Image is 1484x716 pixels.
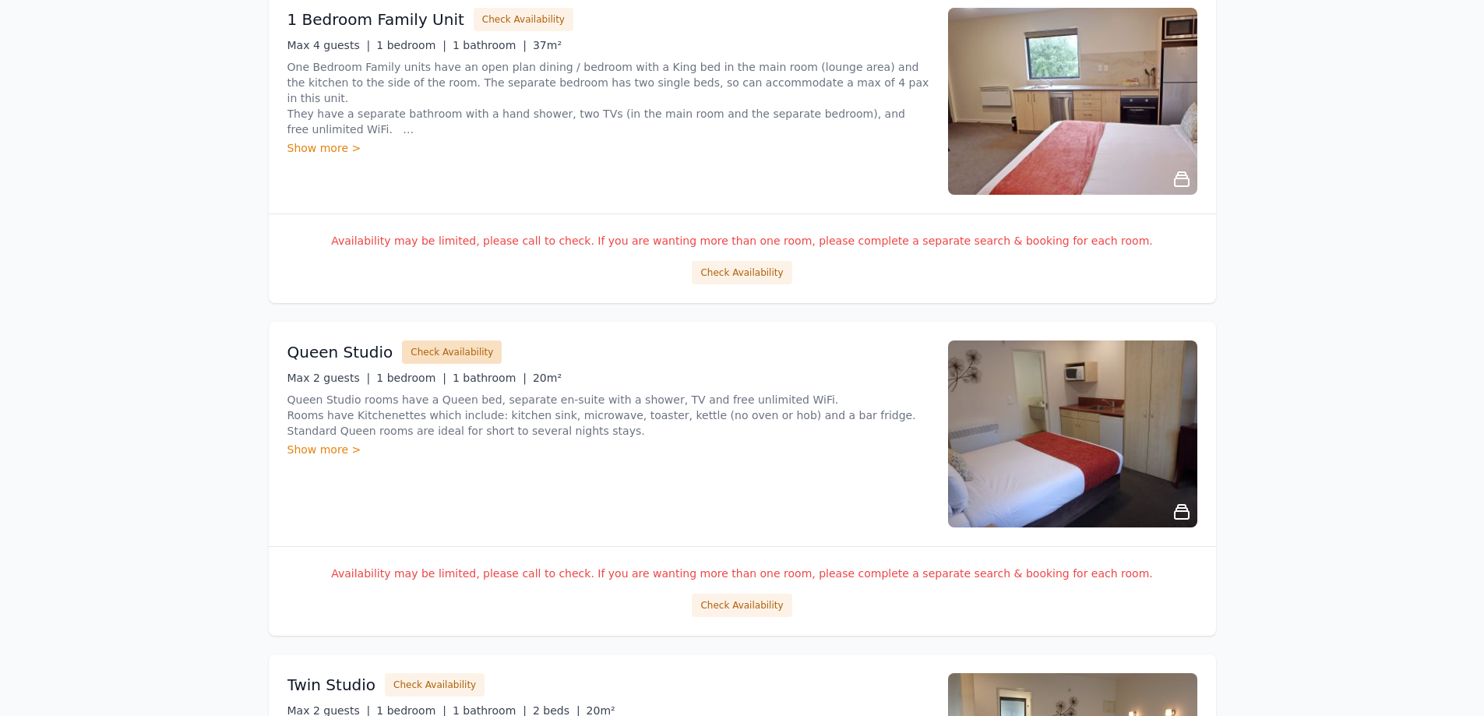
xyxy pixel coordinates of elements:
span: Max 2 guests | [287,372,371,384]
p: One Bedroom Family units have an open plan dining / bedroom with a King bed in the main room (lou... [287,59,929,137]
span: 1 bathroom | [453,39,527,51]
p: Queen Studio rooms have a Queen bed, separate en-suite with a shower, TV and free unlimited WiFi.... [287,392,929,439]
div: Show more > [287,442,929,457]
span: Max 4 guests | [287,39,371,51]
p: Availability may be limited, please call to check. If you are wanting more than one room, please ... [287,566,1197,581]
h3: Twin Studio [287,674,376,696]
button: Check Availability [692,594,791,617]
button: Check Availability [474,8,573,31]
h3: 1 Bedroom Family Unit [287,9,464,30]
button: Check Availability [402,340,502,364]
h3: Queen Studio [287,341,393,363]
span: 37m² [533,39,562,51]
span: 20m² [533,372,562,384]
p: Availability may be limited, please call to check. If you are wanting more than one room, please ... [287,233,1197,249]
span: 1 bathroom | [453,372,527,384]
button: Check Availability [385,673,485,697]
span: 1 bedroom | [376,372,446,384]
span: 1 bedroom | [376,39,446,51]
div: Show more > [287,140,929,156]
button: Check Availability [692,261,791,284]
